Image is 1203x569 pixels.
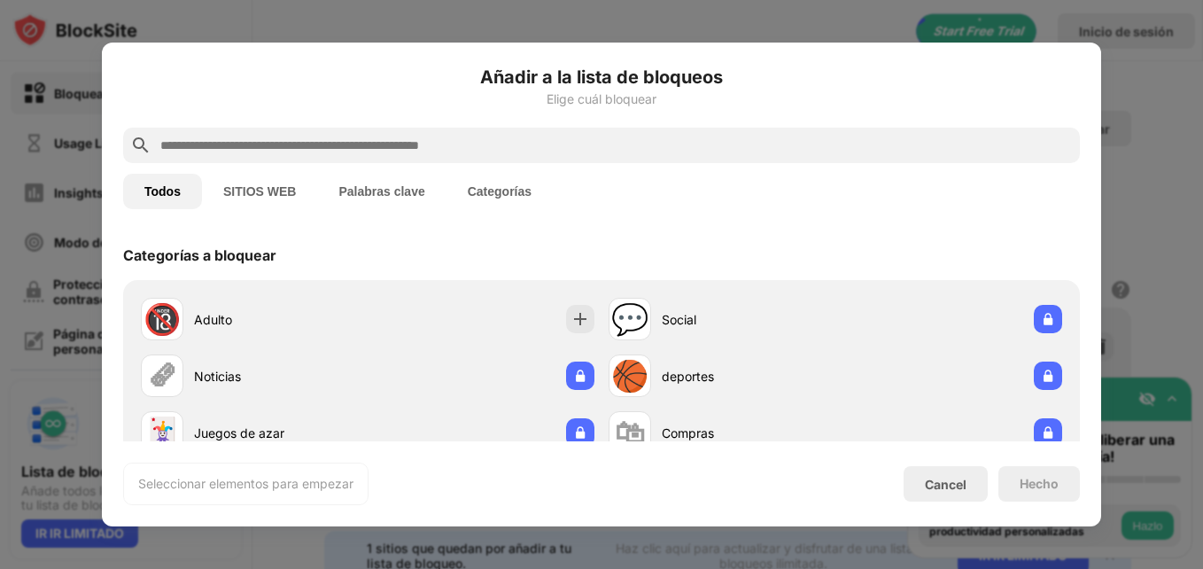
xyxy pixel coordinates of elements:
[662,310,835,329] div: Social
[662,424,835,442] div: Compras
[202,174,317,209] button: SITIOS WEB
[611,301,648,338] div: 💬
[1020,477,1059,491] div: Hecho
[611,358,648,394] div: 🏀
[147,358,177,394] div: 🗞
[144,301,181,338] div: 🔞
[194,424,368,442] div: Juegos de azar
[925,477,966,492] div: Cancel
[194,367,368,386] div: Noticias
[123,92,1080,106] div: Elige cuál bloquear
[446,174,553,209] button: Categorías
[662,367,835,386] div: deportes
[138,475,353,493] div: Seleccionar elementos para empezar
[615,415,645,451] div: 🛍
[130,135,151,156] img: search.svg
[144,415,181,451] div: 🃏
[194,310,368,329] div: Adulto
[123,174,202,209] button: Todos
[317,174,446,209] button: Palabras clave
[123,64,1080,90] h6: Añadir a la lista de bloqueos
[123,246,276,264] div: Categorías a bloquear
